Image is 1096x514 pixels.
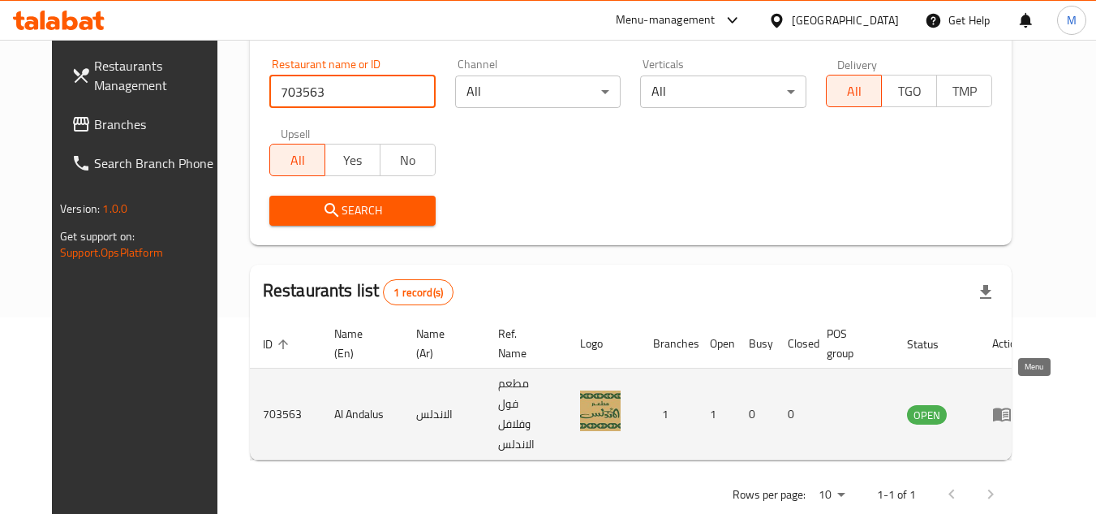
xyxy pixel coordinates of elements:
span: Search [282,201,423,221]
span: TMP [943,80,986,103]
div: All [455,76,621,108]
button: All [826,75,882,107]
span: Search Branch Phone [94,153,222,173]
p: Rows per page: [733,485,806,505]
h2: Restaurant search [269,19,992,44]
span: M [1067,11,1077,29]
th: Open [697,319,736,369]
button: No [380,144,436,176]
span: Branches [94,114,222,134]
span: No [387,149,429,172]
td: 0 [736,369,775,460]
span: OPEN [907,406,947,425]
span: TGO [888,80,931,103]
td: الاندلس [403,369,485,460]
span: Restaurants Management [94,56,222,95]
span: 1.0.0 [102,198,127,219]
a: Support.OpsPlatform [60,242,163,263]
span: Status [907,335,960,354]
img: Al Andalus [580,391,621,431]
td: مطعم فول وفلافل الاندلس [485,369,567,460]
input: Search for restaurant name or ID.. [269,76,436,108]
label: Delivery [837,58,878,70]
button: All [269,144,325,176]
td: 1 [697,369,736,460]
div: Export file [966,273,1005,312]
button: Search [269,196,436,226]
span: All [833,80,875,103]
div: All [640,76,806,108]
label: Upsell [281,127,311,139]
th: Action [979,319,1035,369]
td: 1 [640,369,697,460]
td: 703563 [250,369,321,460]
th: Logo [567,319,640,369]
h2: Restaurants list [263,279,453,305]
span: 1 record(s) [384,285,453,300]
td: 0 [775,369,814,460]
span: Name (En) [334,324,384,363]
span: Ref. Name [498,324,548,363]
span: Get support on: [60,226,135,247]
span: Yes [332,149,374,172]
div: [GEOGRAPHIC_DATA] [792,11,899,29]
div: Menu-management [616,11,716,30]
span: Version: [60,198,100,219]
th: Branches [640,319,697,369]
span: All [277,149,319,172]
td: Al Andalus [321,369,403,460]
th: Busy [736,319,775,369]
a: Search Branch Phone [58,144,235,183]
th: Closed [775,319,814,369]
span: ID [263,335,294,354]
span: Name (Ar) [416,324,466,363]
div: Rows per page: [812,483,851,508]
p: 1-1 of 1 [877,485,916,505]
span: POS group [827,324,875,363]
div: OPEN [907,405,947,425]
a: Restaurants Management [58,46,235,105]
table: enhanced table [250,319,1035,460]
button: TGO [881,75,937,107]
button: Yes [325,144,380,176]
div: Total records count [383,279,453,305]
button: TMP [936,75,992,107]
a: Branches [58,105,235,144]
